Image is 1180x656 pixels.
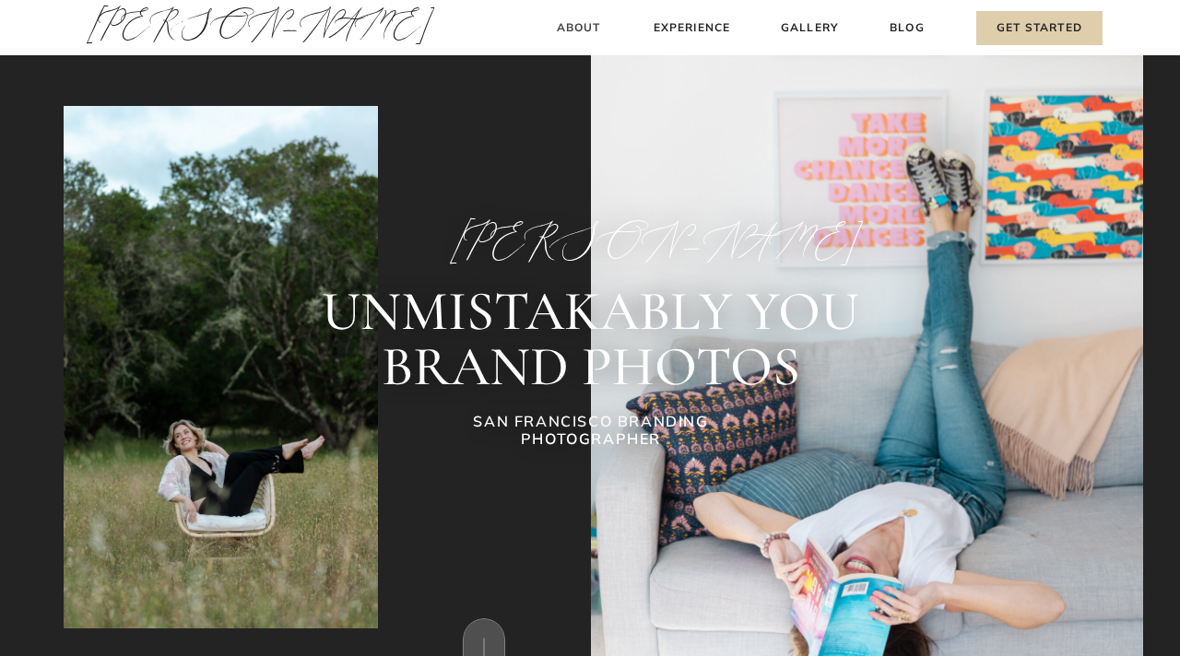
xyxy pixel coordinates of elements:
[450,219,732,262] h2: [PERSON_NAME]
[651,18,733,38] a: Experience
[779,18,841,38] a: Gallery
[886,18,928,38] a: Blog
[199,284,982,394] h2: UNMISTAKABLY YOU BRAND PHOTOS
[976,11,1103,45] a: Get Started
[551,18,606,38] a: About
[421,413,761,453] h1: SAN FRANCISCO BRANDING PHOTOGRAPHER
